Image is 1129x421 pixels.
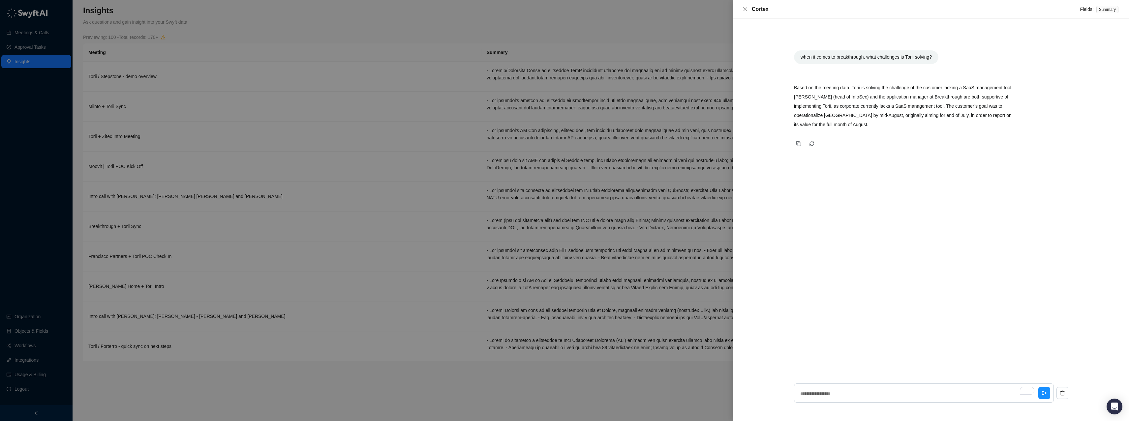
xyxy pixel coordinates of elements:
span: close [743,7,748,12]
div: Cortex [752,5,1080,13]
span: when it comes to breakthrough, what challenges is Torii solving? [801,54,932,60]
textarea: To enrich screen reader interactions, please activate Accessibility in Grammarly extension settings [798,385,1038,402]
span: Summary [1096,6,1118,13]
span: Fields: [1080,7,1093,12]
p: Based on the meeting data, Torii is solving the challenge of the customer lacking a SaaS manageme... [794,83,1014,129]
button: Close [741,5,749,13]
div: Open Intercom Messenger [1107,399,1122,414]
